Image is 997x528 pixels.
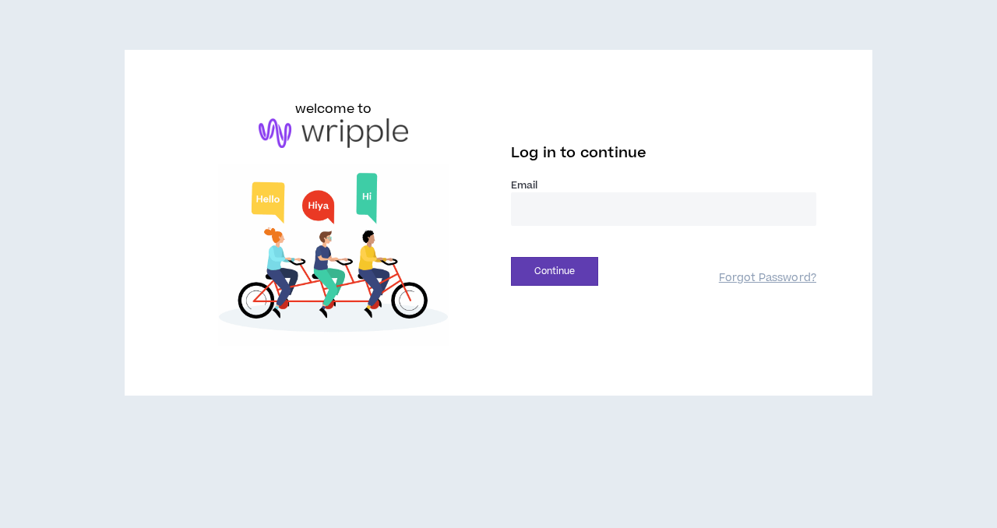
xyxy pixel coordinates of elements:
a: Forgot Password? [719,271,816,286]
h6: welcome to [295,100,372,118]
button: Continue [511,257,598,286]
img: logo-brand.png [259,118,408,148]
span: Log in to continue [511,143,646,163]
label: Email [511,178,816,192]
img: Welcome to Wripple [181,164,486,346]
